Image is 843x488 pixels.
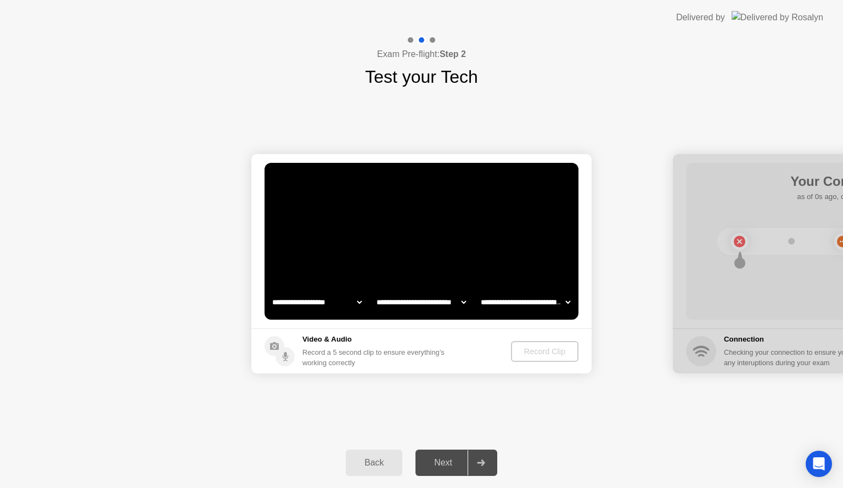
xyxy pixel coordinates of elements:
select: Available cameras [270,291,364,313]
h5: Video & Audio [302,334,449,345]
h1: Test your Tech [365,64,478,90]
div: Delivered by [676,11,725,24]
div: Next [419,458,468,468]
div: Record Clip [515,347,574,356]
div: Back [349,458,399,468]
button: Next [415,450,497,476]
img: Delivered by Rosalyn [732,11,823,24]
div: Open Intercom Messenger [806,451,832,477]
select: Available microphones [479,291,572,313]
h4: Exam Pre-flight: [377,48,466,61]
button: Record Clip [511,341,578,362]
b: Step 2 [440,49,466,59]
select: Available speakers [374,291,468,313]
button: Back [346,450,402,476]
div: Record a 5 second clip to ensure everything’s working correctly [302,347,449,368]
